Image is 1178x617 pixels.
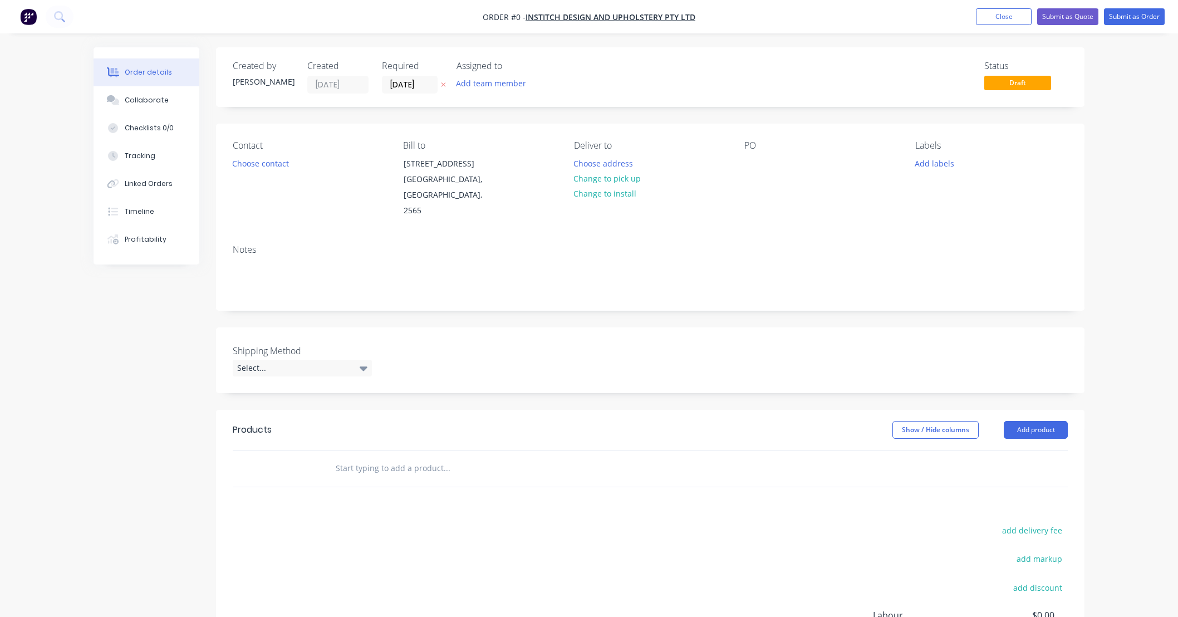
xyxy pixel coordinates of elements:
div: Collaborate [125,95,169,105]
button: Tracking [94,142,199,170]
button: Choose contact [227,155,295,170]
a: Institch Design and Upholstery Pty Ltd [526,12,695,22]
div: Created [307,61,369,71]
div: Checklists 0/0 [125,123,174,133]
button: Add product [1004,421,1068,439]
button: add markup [1010,551,1068,566]
div: Created by [233,61,294,71]
button: Timeline [94,198,199,226]
button: Submit as Quote [1037,8,1098,25]
div: Timeline [125,207,154,217]
button: Change to pick up [568,171,647,186]
div: Notes [233,244,1068,255]
div: [STREET_ADDRESS][GEOGRAPHIC_DATA], [GEOGRAPHIC_DATA], 2565 [394,155,505,219]
div: Bill to [403,140,556,151]
button: Collaborate [94,86,199,114]
button: Order details [94,58,199,86]
div: [GEOGRAPHIC_DATA], [GEOGRAPHIC_DATA], 2565 [404,172,496,218]
button: Add labels [909,155,960,170]
div: Status [984,61,1068,71]
button: Choose address [568,155,639,170]
div: Required [382,61,443,71]
button: Close [976,8,1032,25]
div: PO [744,140,897,151]
button: Show / Hide columns [892,421,979,439]
button: add discount [1007,580,1068,595]
span: Order #0 - [483,12,526,22]
div: [STREET_ADDRESS] [404,156,496,172]
div: Tracking [125,151,155,161]
input: Start typing to add a product... [335,457,558,479]
span: Draft [984,76,1051,90]
div: Order details [125,67,172,77]
div: Profitability [125,234,166,244]
div: [PERSON_NAME] [233,76,294,87]
button: Profitability [94,226,199,253]
div: Assigned to [457,61,568,71]
button: Submit as Order [1104,8,1165,25]
button: Checklists 0/0 [94,114,199,142]
button: add delivery fee [996,523,1068,538]
img: Factory [20,8,37,25]
div: Linked Orders [125,179,173,189]
div: Products [233,423,272,437]
label: Shipping Method [233,344,372,358]
div: Labels [915,140,1068,151]
div: Contact [233,140,385,151]
div: Select... [233,360,372,376]
button: Add team member [457,76,532,91]
button: Change to install [568,186,642,201]
button: Linked Orders [94,170,199,198]
div: Deliver to [574,140,727,151]
button: Add team member [450,76,532,91]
